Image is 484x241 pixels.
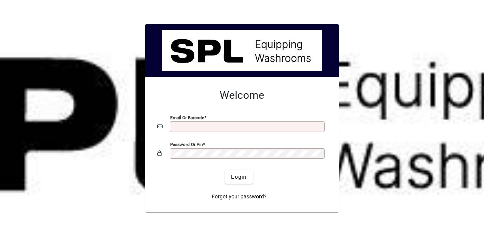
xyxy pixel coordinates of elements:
h2: Welcome [157,89,327,102]
span: Login [231,173,247,181]
span: Forgot your password? [212,193,267,201]
a: Forgot your password? [209,190,270,203]
mat-label: Password or Pin [170,142,203,147]
mat-label: Email or Barcode [170,115,204,120]
button: Login [225,170,253,184]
